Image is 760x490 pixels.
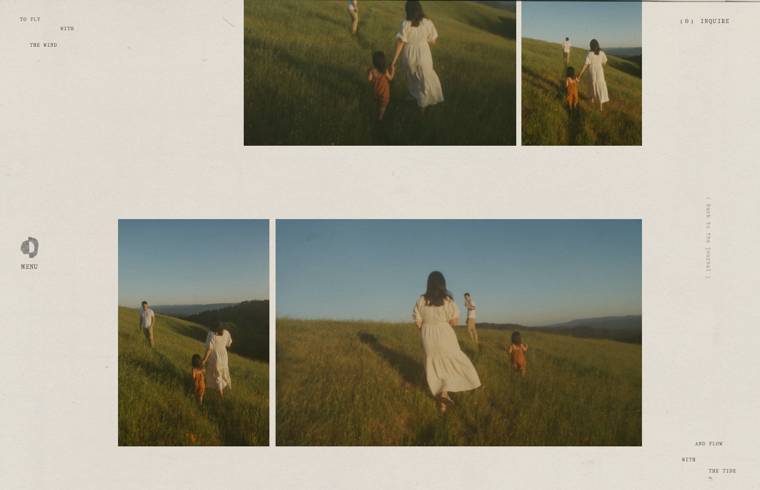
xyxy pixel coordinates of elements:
[691,19,693,24] span: )
[680,18,693,26] a: 0 items in cart
[680,19,683,24] span: (
[705,197,712,280] a: ( back to the journal )
[700,13,730,31] a: Inquire
[685,19,689,24] span: 0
